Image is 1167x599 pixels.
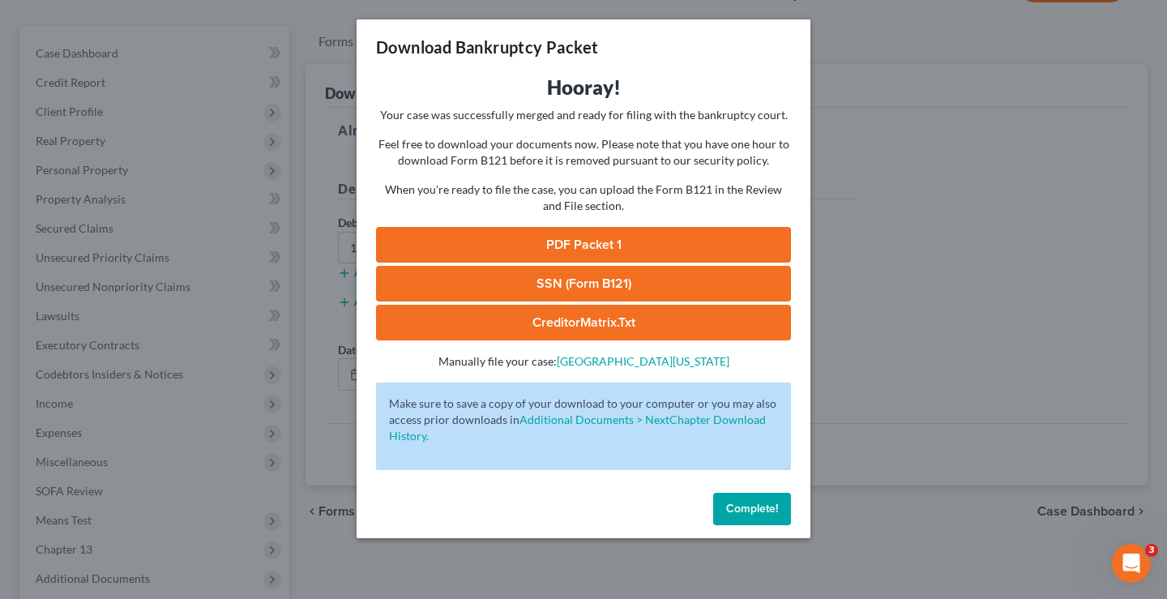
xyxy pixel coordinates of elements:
p: Make sure to save a copy of your download to your computer or you may also access prior downloads in [389,396,778,444]
p: Manually file your case: [376,353,791,370]
span: 3 [1145,544,1158,557]
span: Complete! [726,502,778,516]
p: Feel free to download your documents now. Please note that you have one hour to download Form B12... [376,136,791,169]
h3: Download Bankruptcy Packet [376,36,598,58]
button: Complete! [713,493,791,525]
h3: Hooray! [376,75,791,101]
a: CreditorMatrix.txt [376,305,791,340]
p: Your case was successfully merged and ready for filing with the bankruptcy court. [376,107,791,123]
p: When you're ready to file the case, you can upload the Form B121 in the Review and File section. [376,182,791,214]
a: SSN (Form B121) [376,266,791,302]
a: Additional Documents > NextChapter Download History. [389,413,766,443]
a: PDF Packet 1 [376,227,791,263]
a: [GEOGRAPHIC_DATA][US_STATE] [557,354,729,368]
iframe: Intercom live chat [1112,544,1151,583]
